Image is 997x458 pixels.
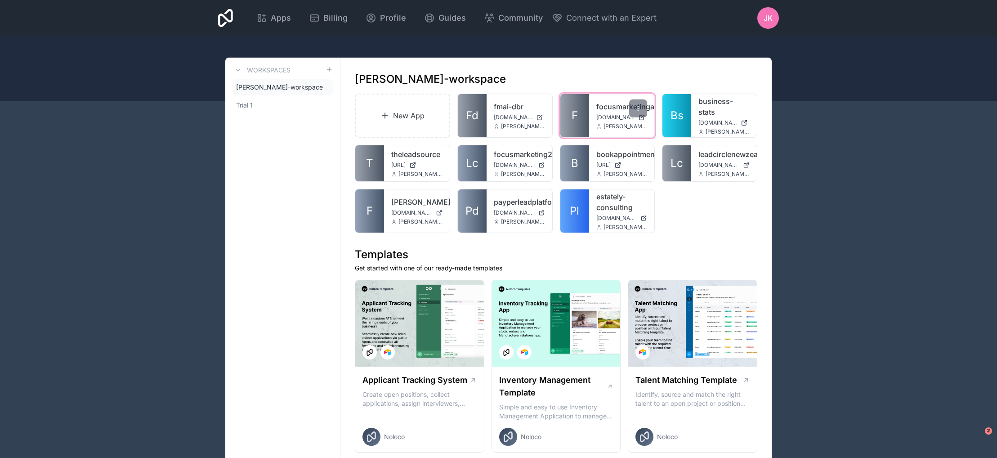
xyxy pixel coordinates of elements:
[302,8,355,28] a: Billing
[358,8,413,28] a: Profile
[560,189,589,233] a: Pl
[635,390,750,408] p: Identify, source and match the right talent to an open project or position with our Talent Matchi...
[560,145,589,181] a: B
[232,97,333,113] a: Trial 1
[671,108,684,123] span: Bs
[384,432,405,441] span: Noloco
[698,119,737,126] span: [DOMAIN_NAME]
[501,218,545,225] span: [PERSON_NAME][EMAIL_ADDRESS][PERSON_NAME]
[398,171,443,178] span: [PERSON_NAME][EMAIL_ADDRESS][PERSON_NAME]
[706,128,750,135] span: [PERSON_NAME][EMAIL_ADDRESS][PERSON_NAME]
[355,145,384,181] a: T
[362,374,467,386] h1: Applicant Tracking System
[355,247,757,262] h1: Templates
[391,162,406,169] span: [URL]
[494,162,535,169] span: [DOMAIN_NAME]
[604,171,648,178] span: [PERSON_NAME][EMAIL_ADDRESS][PERSON_NAME]
[494,209,535,216] span: [DOMAIN_NAME]
[247,66,291,75] h3: Workspaces
[662,94,691,137] a: Bs
[985,427,992,435] span: 2
[366,156,373,171] span: T
[604,123,648,130] span: [PERSON_NAME][EMAIL_ADDRESS][PERSON_NAME]
[367,204,373,218] span: F
[521,432,541,441] span: Noloco
[391,197,443,207] a: [PERSON_NAME]
[596,114,648,121] a: [DOMAIN_NAME]
[355,264,757,273] p: Get started with one of our ready-made templates
[236,83,323,92] span: [PERSON_NAME]-workspace
[355,189,384,233] a: F
[698,149,750,160] a: leadcirclenewzealand
[966,427,988,449] iframe: Intercom live chat
[499,374,607,399] h1: Inventory Management Template
[552,12,657,24] button: Connect with an Expert
[764,13,773,23] span: JK
[501,123,545,130] span: [PERSON_NAME][EMAIL_ADDRESS][PERSON_NAME]
[458,94,487,137] a: Fd
[521,349,528,356] img: Airtable Logo
[458,145,487,181] a: Lc
[494,114,545,121] a: [DOMAIN_NAME]
[596,215,648,222] a: [DOMAIN_NAME]
[391,209,432,216] span: [DOMAIN_NAME]
[384,349,391,356] img: Airtable Logo
[466,108,478,123] span: Fd
[355,72,506,86] h1: [PERSON_NAME]-workspace
[236,101,253,110] span: Trial 1
[458,189,487,233] a: Pd
[596,101,648,112] a: focusmarketingai
[698,162,739,169] span: [DOMAIN_NAME]
[355,94,450,138] a: New App
[596,149,648,160] a: bookappointments
[560,94,589,137] a: F
[499,403,613,421] p: Simple and easy to use Inventory Management Application to manage your stock, orders and Manufact...
[232,65,291,76] a: Workspaces
[417,8,473,28] a: Guides
[698,162,750,169] a: [DOMAIN_NAME]
[232,79,333,95] a: [PERSON_NAME]-workspace
[391,209,443,216] a: [DOMAIN_NAME]
[494,101,545,112] a: fmai-dbr
[596,114,635,121] span: [DOMAIN_NAME]
[477,8,550,28] a: Community
[698,96,750,117] a: business-stats
[596,215,637,222] span: [DOMAIN_NAME]
[657,432,678,441] span: Noloco
[596,191,648,213] a: estately-consulting
[323,12,348,24] span: Billing
[501,171,545,178] span: [PERSON_NAME][EMAIL_ADDRESS][PERSON_NAME]
[494,149,545,160] a: focusmarketing2
[494,114,532,121] span: [DOMAIN_NAME]
[706,171,750,178] span: [PERSON_NAME][EMAIL_ADDRESS][PERSON_NAME]
[566,12,657,24] span: Connect with an Expert
[671,156,683,171] span: Lc
[698,119,750,126] a: [DOMAIN_NAME]
[498,12,543,24] span: Community
[465,204,479,218] span: Pd
[391,162,443,169] a: [URL]
[596,162,648,169] a: [URL]
[249,8,298,28] a: Apps
[635,374,737,386] h1: Talent Matching Template
[639,349,646,356] img: Airtable Logo
[570,204,579,218] span: Pl
[466,156,478,171] span: Lc
[662,145,691,181] a: Lc
[391,149,443,160] a: theleadsource
[571,156,578,171] span: B
[572,108,578,123] span: F
[604,224,648,231] span: [PERSON_NAME][EMAIL_ADDRESS][PERSON_NAME]
[380,12,406,24] span: Profile
[494,162,545,169] a: [DOMAIN_NAME]
[438,12,466,24] span: Guides
[398,218,443,225] span: [PERSON_NAME][EMAIL_ADDRESS][PERSON_NAME]
[271,12,291,24] span: Apps
[596,162,611,169] span: [URL]
[494,209,545,216] a: [DOMAIN_NAME]
[362,390,477,408] p: Create open positions, collect applications, assign interviewers, centralise candidate feedback a...
[494,197,545,207] a: payperleadplatform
